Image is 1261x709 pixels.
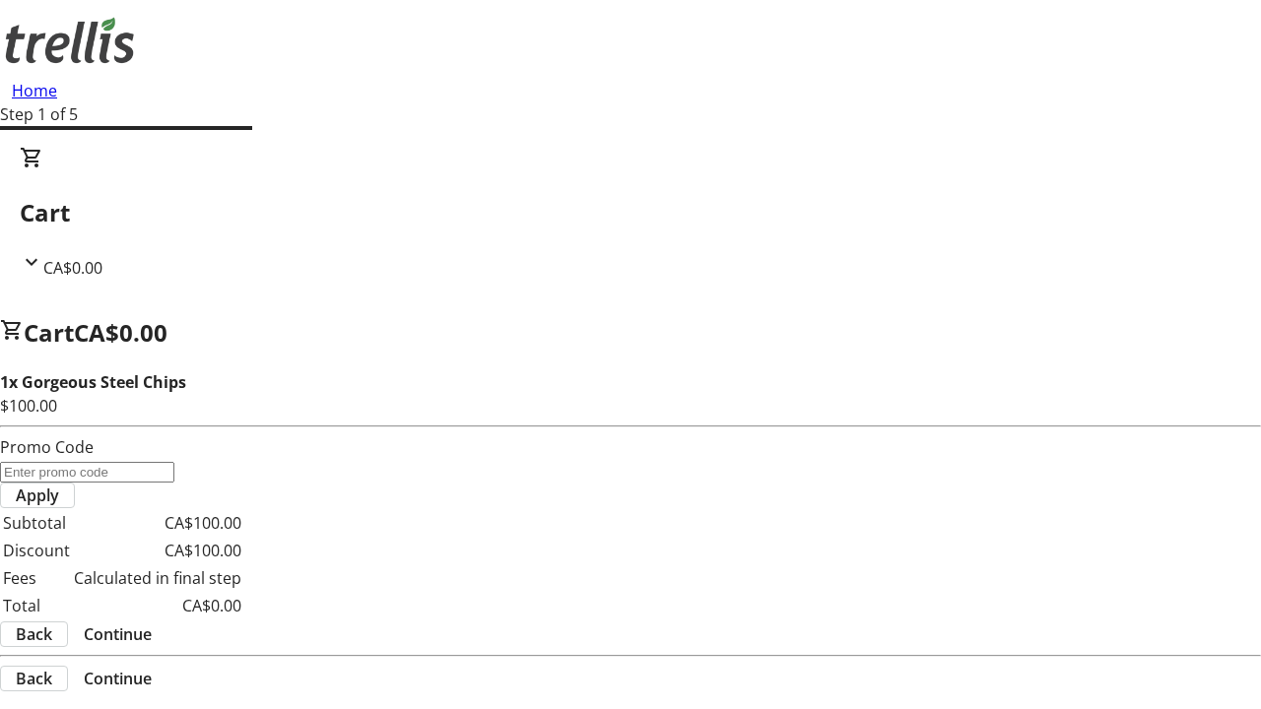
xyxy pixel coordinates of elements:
[20,146,1241,280] div: CartCA$0.00
[73,538,242,563] td: CA$100.00
[20,195,1241,230] h2: Cart
[73,510,242,536] td: CA$100.00
[74,316,167,349] span: CA$0.00
[16,667,52,690] span: Back
[2,510,71,536] td: Subtotal
[68,622,167,646] button: Continue
[2,593,71,618] td: Total
[68,667,167,690] button: Continue
[2,565,71,591] td: Fees
[16,622,52,646] span: Back
[16,483,59,507] span: Apply
[24,316,74,349] span: Cart
[84,622,152,646] span: Continue
[84,667,152,690] span: Continue
[43,257,102,279] span: CA$0.00
[73,565,242,591] td: Calculated in final step
[2,538,71,563] td: Discount
[73,593,242,618] td: CA$0.00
